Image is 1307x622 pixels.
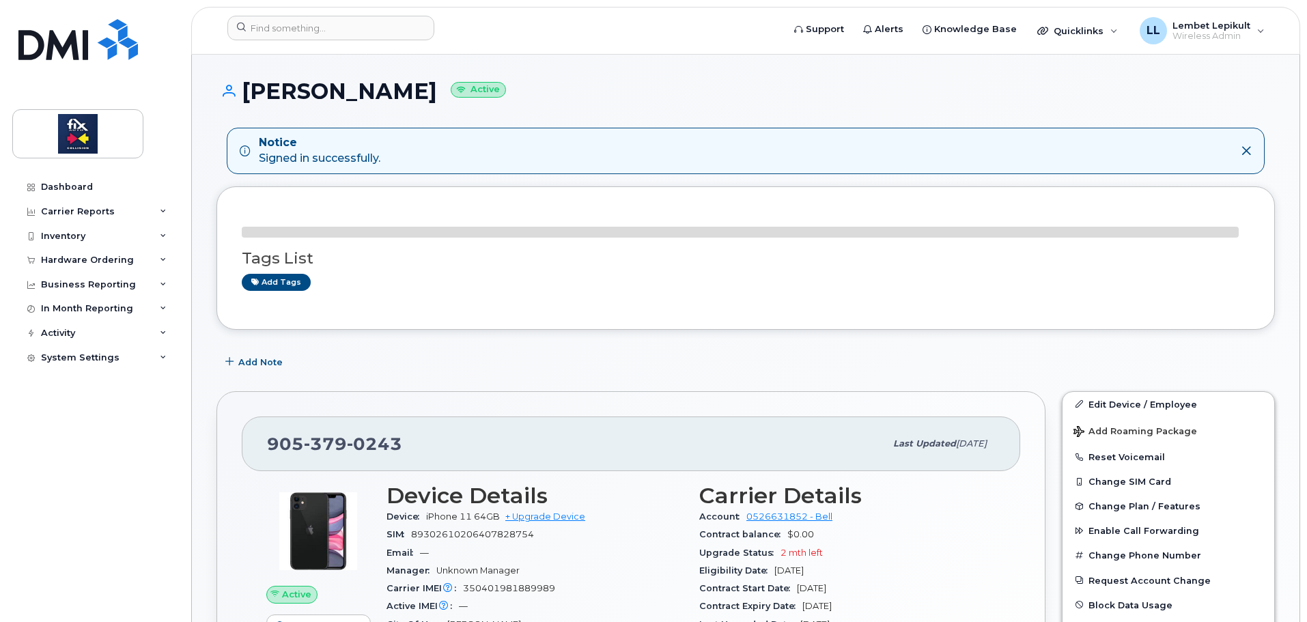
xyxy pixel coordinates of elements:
[1063,416,1274,444] button: Add Roaming Package
[699,548,781,558] span: Upgrade Status
[699,483,996,508] h3: Carrier Details
[505,511,585,522] a: + Upgrade Device
[242,274,311,291] a: Add tags
[1063,469,1274,494] button: Change SIM Card
[797,583,826,593] span: [DATE]
[746,511,832,522] a: 0526631852 - Bell
[238,356,283,369] span: Add Note
[1063,392,1274,416] a: Edit Device / Employee
[699,565,774,576] span: Eligibility Date
[787,529,814,539] span: $0.00
[781,548,823,558] span: 2 mth left
[1063,593,1274,617] button: Block Data Usage
[802,601,832,611] span: [DATE]
[1088,526,1199,536] span: Enable Call Forwarding
[699,529,787,539] span: Contract balance
[259,135,380,167] div: Signed in successfully.
[216,79,1275,103] h1: [PERSON_NAME]
[426,511,500,522] span: iPhone 11 64GB
[282,588,311,601] span: Active
[1063,494,1274,518] button: Change Plan / Features
[387,548,420,558] span: Email
[436,565,520,576] span: Unknown Manager
[411,529,534,539] span: 89302610206407828754
[774,565,804,576] span: [DATE]
[216,350,294,375] button: Add Note
[387,511,426,522] span: Device
[387,565,436,576] span: Manager
[347,434,402,454] span: 0243
[1088,501,1200,511] span: Change Plan / Features
[893,438,956,449] span: Last updated
[699,583,797,593] span: Contract Start Date
[1063,444,1274,469] button: Reset Voicemail
[267,434,402,454] span: 905
[387,601,459,611] span: Active IMEI
[463,583,555,593] span: 350401981889989
[304,434,347,454] span: 379
[451,82,506,98] small: Active
[387,483,683,508] h3: Device Details
[420,548,429,558] span: —
[459,601,468,611] span: —
[1073,426,1197,439] span: Add Roaming Package
[699,511,746,522] span: Account
[1063,518,1274,543] button: Enable Call Forwarding
[259,135,380,151] strong: Notice
[277,490,359,572] img: iPhone_11.jpg
[242,250,1250,267] h3: Tags List
[956,438,987,449] span: [DATE]
[1063,568,1274,593] button: Request Account Change
[699,601,802,611] span: Contract Expiry Date
[387,529,411,539] span: SIM
[1063,543,1274,567] button: Change Phone Number
[387,583,463,593] span: Carrier IMEI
